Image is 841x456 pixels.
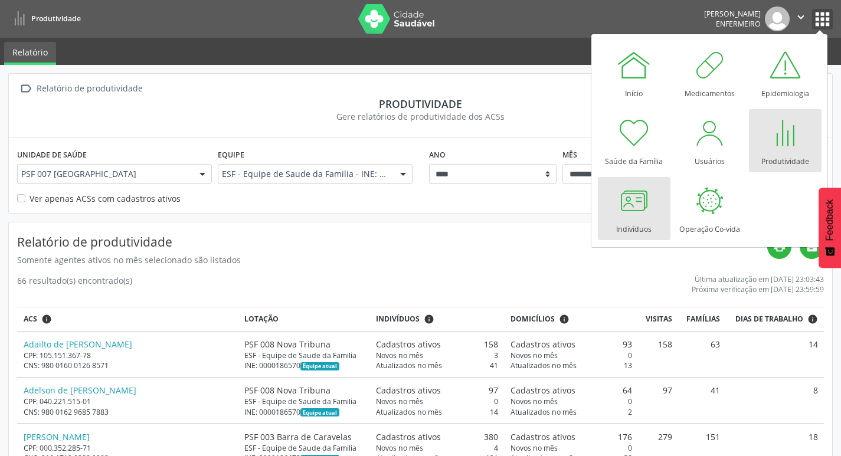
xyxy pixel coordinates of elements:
a: Produtividade [749,109,822,172]
div: 0 [511,443,633,453]
span: Produtividade [31,14,81,24]
div: PSF 008 Nova Tribuna [244,338,364,350]
th: Lotação [238,307,370,332]
a: Início [598,41,670,104]
span: Novos no mês [376,350,423,360]
a: Medicamentos [673,41,746,104]
div: CNS: 980 0162 9685 7883 [24,407,233,417]
span: Novos no mês [511,396,558,406]
div: Relatório de produtividade [34,80,145,97]
div: 97 [376,384,498,396]
th: Famílias [679,307,726,332]
span: ESF - Equipe de Saude da Familia - INE: 0000186562 [222,168,388,180]
span: Feedback [824,199,835,241]
div: 4 [376,443,498,453]
label: Ver apenas ACSs com cadastros ativos [30,192,181,205]
a: Saúde da Família [598,109,670,172]
div: CPF: 000.352.285-71 [24,443,233,453]
div: 0 [511,396,633,406]
div: PSF 003 Barra de Caravelas [244,431,364,443]
span: Cadastros ativos [376,431,441,443]
div: [PERSON_NAME] [704,9,761,19]
div: 158 [376,338,498,350]
label: Equipe [218,146,244,164]
div: 0 [511,350,633,360]
span: Novos no mês [376,443,423,453]
span: Enfermeiro [716,19,761,29]
div: 2 [511,407,633,417]
a: [PERSON_NAME] [24,431,90,442]
span: Atualizados no mês [511,407,577,417]
button:  [790,6,812,31]
a: Relatório [4,42,56,65]
div: 41 [376,360,498,370]
span: Atualizados no mês [376,407,442,417]
span: PSF 007 [GEOGRAPHIC_DATA] [21,168,188,180]
a: Indivíduos [598,177,670,240]
div: CNS: 980 0160 0126 8571 [24,360,233,370]
span: Cadastros ativos [511,384,575,396]
div: 0 [376,396,498,406]
a: Adailto de [PERSON_NAME] [24,339,132,350]
a: Adelson de [PERSON_NAME] [24,385,136,396]
i: Dias em que o(a) ACS fez pelo menos uma visita, ou ficha de cadastro individual ou cadastro domic... [807,314,818,324]
label: Mês [562,146,577,164]
td: 158 [639,332,679,378]
div: Gere relatórios de produtividade dos ACSs [17,110,824,123]
td: 63 [679,332,726,378]
span: Cadastros ativos [376,338,441,350]
span: Esta é a equipe atual deste Agente [300,362,339,370]
div: Somente agentes ativos no mês selecionado são listados [17,254,767,266]
div: CPF: 105.151.367-78 [24,350,233,360]
div: ESF - Equipe de Saude da Familia [244,396,364,406]
td: 97 [639,378,679,424]
div: 3 [376,350,498,360]
div: 13 [511,360,633,370]
span: Novos no mês [376,396,423,406]
div: 14 [376,407,498,417]
h4: Relatório de produtividade [17,235,767,250]
div: CPF: 040.221.515-01 [24,396,233,406]
div: INE: 0000186570 [244,407,364,417]
span: Cadastros ativos [511,431,575,443]
i: <div class="text-left"> <div> <strong>Cadastros ativos:</strong> Cadastros que estão vinculados a... [424,314,434,324]
a: Operação Co-vida [673,177,746,240]
a: Usuários [673,109,746,172]
div: Próxima verificação em [DATE] 23:59:59 [692,284,824,294]
span: Cadastros ativos [376,384,441,396]
a: Epidemiologia [749,41,822,104]
div: 93 [511,338,633,350]
a:  Relatório de produtividade [17,80,145,97]
th: Visitas [639,307,679,332]
span: ACS [24,314,37,324]
span: Esta é a equipe atual deste Agente [300,408,339,416]
label: Unidade de saúde [17,146,87,164]
button: apps [812,9,833,29]
td: 8 [726,378,824,424]
span: Cadastros ativos [511,338,575,350]
i:  [17,80,34,97]
td: 14 [726,332,824,378]
div: Última atualização em [DATE] 23:03:43 [692,274,824,284]
span: Indivíduos [376,314,420,324]
label: Ano [429,146,446,164]
td: 41 [679,378,726,424]
span: Novos no mês [511,443,558,453]
div: 176 [511,431,633,443]
div: INE: 0000186570 [244,360,364,370]
span: Atualizados no mês [511,360,577,370]
i: <div class="text-left"> <div> <strong>Cadastros ativos:</strong> Cadastros que estão vinculados a... [559,314,570,324]
span: Novos no mês [511,350,558,360]
div: 64 [511,384,633,396]
div: Produtividade [17,97,824,110]
div: ESF - Equipe de Saude da Familia [244,443,364,453]
span: Dias de trabalho [735,314,803,324]
div: 66 resultado(s) encontrado(s) [17,274,132,294]
div: 380 [376,431,498,443]
div: PSF 008 Nova Tribuna [244,384,364,396]
button: Feedback - Mostrar pesquisa [819,188,841,268]
i:  [794,11,807,24]
a: Produtividade [8,9,81,28]
span: Atualizados no mês [376,360,442,370]
span: Domicílios [511,314,555,324]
